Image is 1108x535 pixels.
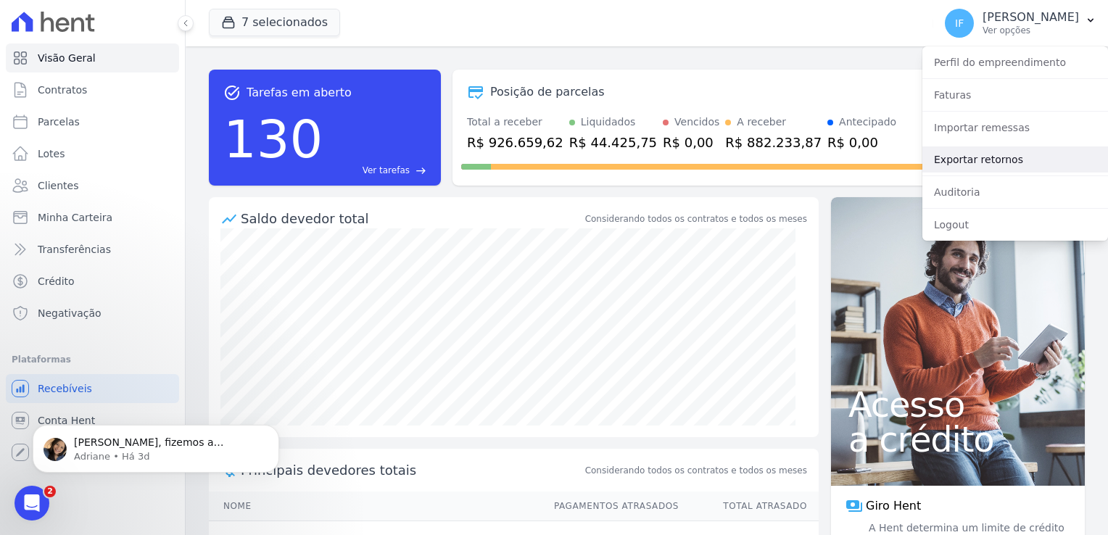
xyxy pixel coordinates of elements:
button: IF [PERSON_NAME] Ver opções [933,3,1108,43]
a: Conta Hent [6,406,179,435]
span: Acesso [848,387,1067,422]
a: Visão Geral [6,43,179,72]
span: Giro Hent [866,497,921,515]
span: Clientes [38,178,78,193]
span: Visão Geral [38,51,96,65]
div: Vencidos [674,115,719,130]
a: Crédito [6,267,179,296]
span: task_alt [223,84,241,101]
div: Posição de parcelas [490,83,605,101]
div: Antecipado [839,115,896,130]
a: Recebíveis [6,374,179,403]
div: Considerando todos os contratos e todos os meses [585,212,807,225]
a: Exportar retornos [922,146,1108,173]
p: Ver opções [983,25,1079,36]
span: Tarefas em aberto [247,84,352,101]
a: Parcelas [6,107,179,136]
a: Ver tarefas east [328,164,426,177]
a: Perfil do empreendimento [922,49,1108,75]
div: A receber [737,115,786,130]
button: 7 selecionados [209,9,340,36]
div: 130 [223,101,323,177]
a: Auditoria [922,179,1108,205]
a: Lotes [6,139,179,168]
span: a crédito [848,422,1067,457]
span: Lotes [38,146,65,161]
span: Considerando todos os contratos e todos os meses [585,464,807,477]
a: Logout [922,212,1108,238]
span: Recebíveis [38,381,92,396]
span: Contratos [38,83,87,97]
a: Faturas [922,82,1108,108]
th: Nome [209,492,540,521]
div: R$ 44.425,75 [569,133,657,152]
div: R$ 0,00 [663,133,719,152]
div: Plataformas [12,351,173,368]
th: Total Atrasado [679,492,819,521]
div: Saldo devedor total [241,209,582,228]
p: [PERSON_NAME] [983,10,1079,25]
a: Clientes [6,171,179,200]
span: IF [955,18,964,28]
th: Pagamentos Atrasados [540,492,679,521]
a: Importar remessas [922,115,1108,141]
div: R$ 926.659,62 [467,133,563,152]
span: Principais devedores totais [241,460,582,480]
iframe: Intercom notifications mensagem [11,394,301,496]
span: Minha Carteira [38,210,112,225]
a: Contratos [6,75,179,104]
span: Transferências [38,242,111,257]
div: Total a receber [467,115,563,130]
iframe: Intercom live chat [15,486,49,521]
span: Ver tarefas [363,164,410,177]
span: Negativação [38,306,102,320]
span: 2 [44,486,56,497]
div: Liquidados [581,115,636,130]
a: Transferências [6,235,179,264]
span: Crédito [38,274,75,289]
div: R$ 882.233,87 [725,133,822,152]
span: east [415,165,426,176]
div: R$ 0,00 [827,133,896,152]
span: Parcelas [38,115,80,129]
a: Minha Carteira [6,203,179,232]
a: Negativação [6,299,179,328]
